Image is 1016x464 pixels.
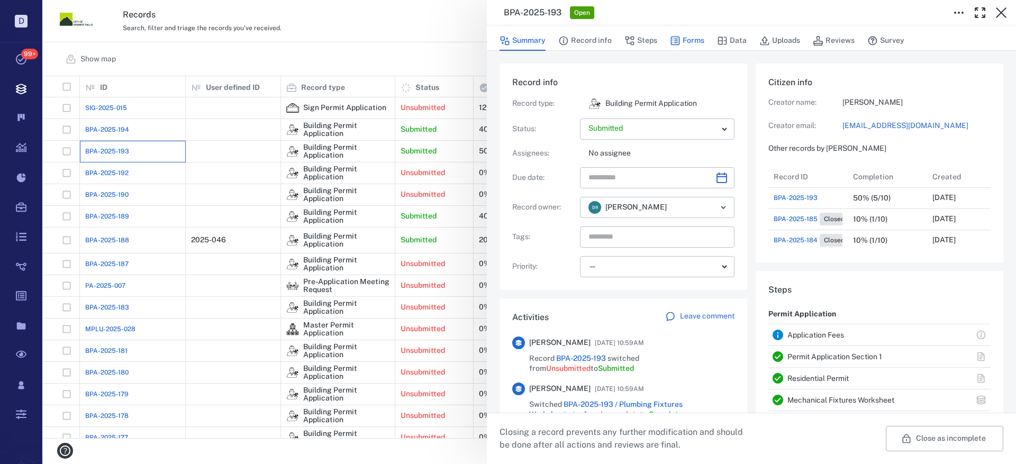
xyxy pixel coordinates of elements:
a: Mechanical Fixtures Worksheet [787,396,894,404]
img: icon Building Permit Application [588,97,601,110]
div: D R [588,201,601,214]
button: Toggle to Edit Boxes [948,2,969,23]
button: Steps [624,31,657,51]
p: Status : [512,124,576,134]
h6: Record info [512,76,734,89]
span: [PERSON_NAME] [529,384,591,394]
button: Close [991,2,1012,23]
span: [PERSON_NAME] [605,202,667,213]
span: BPA-2025-185 [774,214,818,224]
span: Submitted [598,364,634,372]
a: [EMAIL_ADDRESS][DOMAIN_NAME] [842,121,991,131]
button: Forms [670,31,704,51]
span: 99+ [21,49,38,59]
a: Residential Permit [787,374,849,383]
h3: BPA-2025-193 [504,6,561,19]
span: Help [24,7,46,17]
p: [DATE] [932,214,956,224]
p: D [15,15,28,28]
span: Closed [822,236,847,245]
button: Uploads [759,31,800,51]
a: Leave comment [665,311,734,324]
p: Building Permit Application [605,98,697,109]
p: Submitted [588,123,718,134]
p: Record type : [512,98,576,109]
div: Citizen infoCreator name:[PERSON_NAME]Creator email:[EMAIL_ADDRESS][DOMAIN_NAME]Other records by ... [756,63,1003,271]
span: Record switched from to [529,353,734,374]
button: Close as incomplete [886,426,1003,451]
span: [DATE] 10:59AM [595,383,644,395]
button: Reviews [813,31,855,51]
p: Creator name: [768,97,842,108]
span: Open [572,8,592,17]
div: Created [927,166,1006,187]
span: Complete [649,410,683,418]
span: Closed [822,215,847,224]
a: BPA-2025-184Closed [774,234,849,247]
span: Unsubmitted [546,364,591,372]
button: Open [716,200,731,215]
div: Record infoRecord type:icon Building Permit ApplicationBuilding Permit ApplicationStatus:Assignee... [500,63,747,298]
div: Record ID [768,166,848,187]
p: Other records by [PERSON_NAME] [768,143,991,154]
div: 10% (1/10) [853,236,887,244]
button: Summary [500,31,546,51]
button: Survey [867,31,904,51]
p: [PERSON_NAME] [842,97,991,108]
div: Completion [848,166,927,187]
div: 50% (5/10) [853,194,891,202]
a: BPA-2025-193 [556,354,606,362]
a: Permit Application Section 1 [787,352,882,361]
p: [DATE] [932,235,956,245]
div: Created [932,162,961,192]
a: BPA-2025-193 / Plumbing Fixtures Worksheet [529,400,683,419]
div: Building Permit Application [588,97,601,110]
span: Switched step from to [529,399,734,420]
div: Record ID [774,162,808,192]
button: Choose date [711,167,732,188]
p: Tags : [512,232,576,242]
p: Closing a record prevents any further modification and should be done after all actions and revie... [500,426,751,451]
div: — [588,260,718,272]
div: Completion [853,162,893,192]
p: Priority : [512,261,576,272]
p: Permit Application [768,305,836,324]
button: Record info [558,31,612,51]
button: Data [717,31,747,51]
p: Record owner : [512,202,576,213]
p: Assignees : [512,148,576,159]
span: [DATE] 10:59AM [595,336,644,349]
p: [DATE] [932,193,956,203]
span: [PERSON_NAME] [529,338,591,348]
h6: Citizen info [768,76,991,89]
div: 10% (1/10) [853,215,887,223]
span: BPA-2025-184 [774,235,818,245]
p: Due date : [512,172,576,183]
a: Application Fees [787,331,844,339]
span: Incomplete [601,410,640,418]
h6: Activities [512,311,549,324]
p: No assignee [588,148,734,159]
h6: Steps [768,284,991,296]
button: Toggle Fullscreen [969,2,991,23]
p: Leave comment [680,311,734,322]
a: BPA-2025-193 [774,193,818,203]
p: Creator email: [768,121,842,131]
a: BPA-2025-185Closed [774,213,849,225]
